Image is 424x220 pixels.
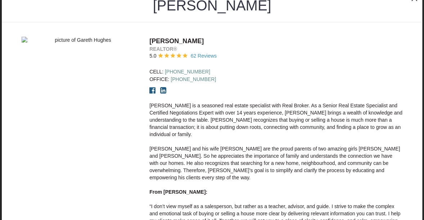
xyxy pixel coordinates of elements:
[149,53,156,60] span: 5.0
[149,69,210,75] a: Cell: [PHONE_NUMBER]
[149,69,163,75] span: Cell:
[149,189,207,195] b: From [PERSON_NAME]:
[149,76,216,82] a: Office: [PHONE_NUMBER]
[190,53,216,60] span: 62 Reviews
[176,53,181,58] img: 4 of 5 stars
[149,37,402,45] h4: [PERSON_NAME]
[170,53,175,58] img: 3 of 5 stars
[149,76,169,82] span: Office:
[149,45,402,53] h5: REALTOR®
[182,53,188,58] img: 5 of 5 stars
[164,53,169,58] img: 2 of 5 stars
[149,102,402,138] p: [PERSON_NAME] is a seasoned real estate specialist with Real Broker. As a Senior Real Estate Spec...
[149,145,402,181] p: [PERSON_NAME] and his wife [PERSON_NAME] are the proud parents of two amazing girls [PERSON_NAME]...
[158,53,163,58] img: 1 of 5 stars
[22,37,139,44] img: picture of Gareth Hughes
